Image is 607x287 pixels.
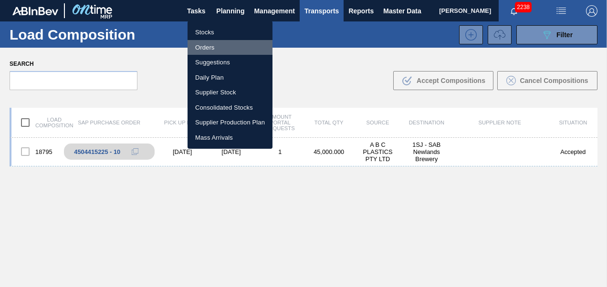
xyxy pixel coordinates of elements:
[188,25,272,40] a: Stocks
[188,85,272,100] a: Supplier Stock
[188,115,272,130] a: Supplier Production Plan
[188,55,272,70] a: Suggestions
[188,40,272,55] a: Orders
[188,70,272,85] a: Daily Plan
[188,130,272,145] a: Mass Arrivals
[188,100,272,115] a: Consolidated Stocks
